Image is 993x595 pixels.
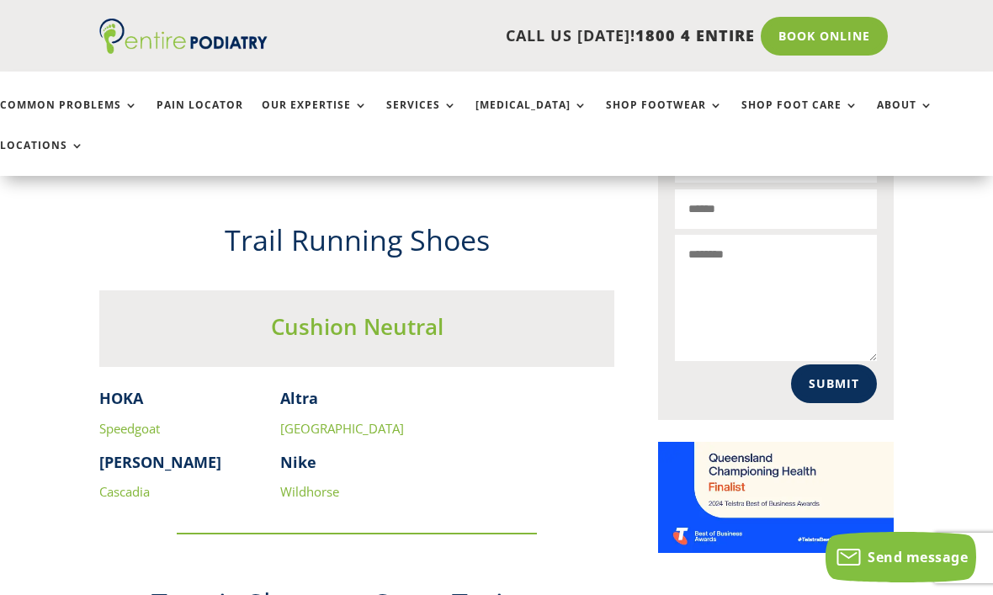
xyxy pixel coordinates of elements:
[280,388,318,408] strong: Altra
[658,539,894,556] a: Telstra Business Awards QLD State Finalist - Championing Health Category
[741,99,858,135] a: Shop Foot Care
[280,483,339,500] a: Wildhorse
[280,452,316,472] strong: Nike
[275,25,755,47] p: CALL US [DATE]!
[386,99,457,135] a: Services
[157,99,243,135] a: Pain Locator
[791,364,877,403] button: Submit
[877,99,933,135] a: About
[606,99,723,135] a: Shop Footwear
[826,532,976,582] button: Send message
[262,99,368,135] a: Our Expertise
[868,548,968,566] span: Send message
[475,99,587,135] a: [MEDICAL_DATA]
[99,19,268,54] img: logo (1)
[99,452,221,472] strong: [PERSON_NAME]
[99,40,268,57] a: Entire Podiatry
[761,17,888,56] a: Book Online
[635,25,755,45] span: 1800 4 ENTIRE
[280,420,404,437] a: [GEOGRAPHIC_DATA]
[99,420,160,437] a: Speedgoat
[99,311,614,350] h3: Cushion Neutral
[658,442,894,553] img: Telstra Business Awards QLD State Finalist - Championing Health Category
[99,483,150,500] a: Cascadia
[99,220,614,269] h2: Trail Running Shoes
[99,388,143,408] strong: HOKA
